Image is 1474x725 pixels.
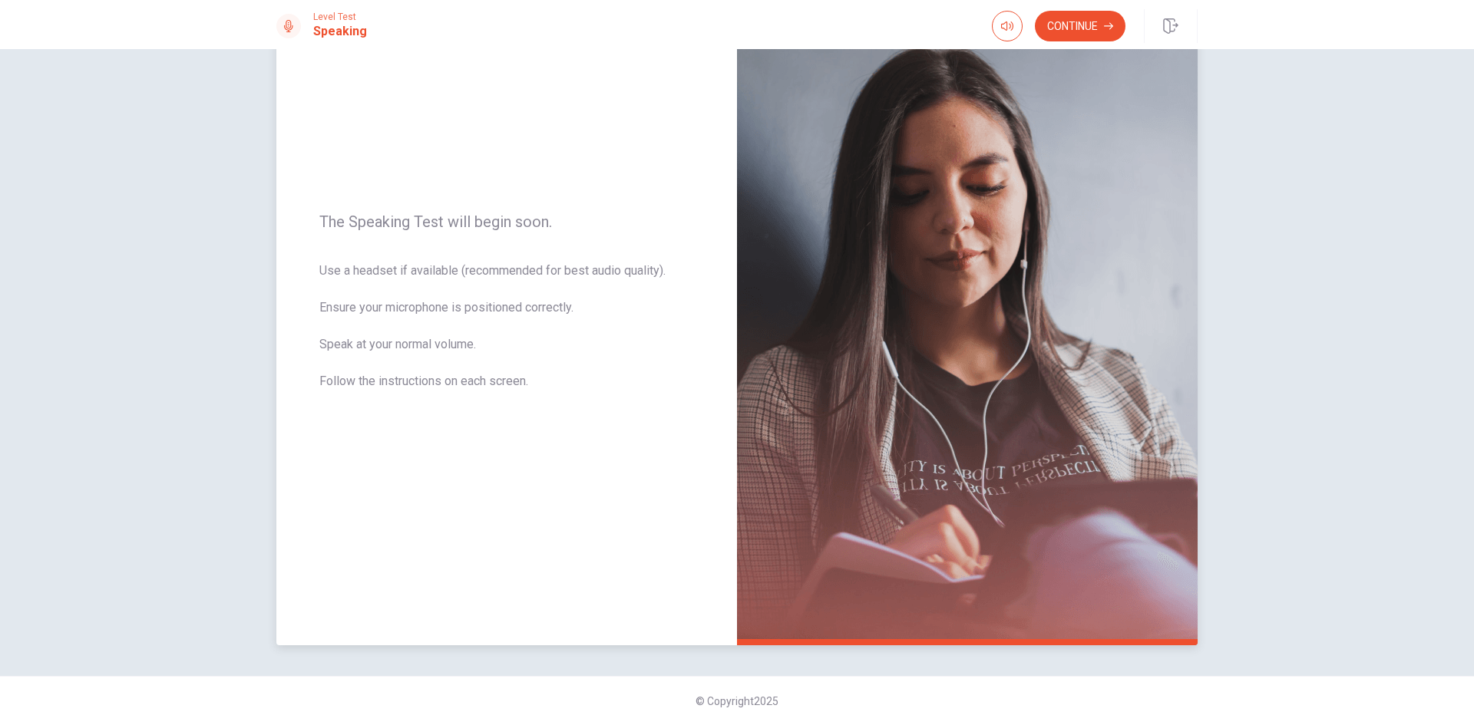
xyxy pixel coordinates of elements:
span: Use a headset if available (recommended for best audio quality). Ensure your microphone is positi... [319,262,694,409]
span: © Copyright 2025 [696,695,778,707]
button: Continue [1035,11,1125,41]
span: The Speaking Test will begin soon. [319,213,694,231]
h1: Speaking [313,22,367,41]
span: Level Test [313,12,367,22]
